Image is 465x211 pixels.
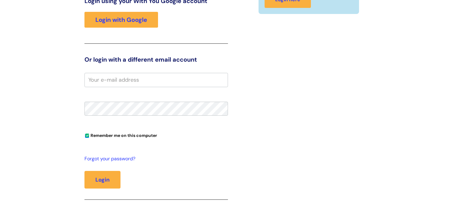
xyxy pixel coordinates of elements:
h3: Or login with a different email account [84,56,228,63]
input: Remember me on this computer [85,134,89,138]
label: Remember me on this computer [84,131,157,138]
button: Login [84,171,120,189]
a: Login with Google [84,12,158,28]
input: Your e-mail address [84,73,228,87]
a: Forgot your password? [84,155,225,163]
div: You can uncheck this option if you're logging in from a shared device [84,130,228,140]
